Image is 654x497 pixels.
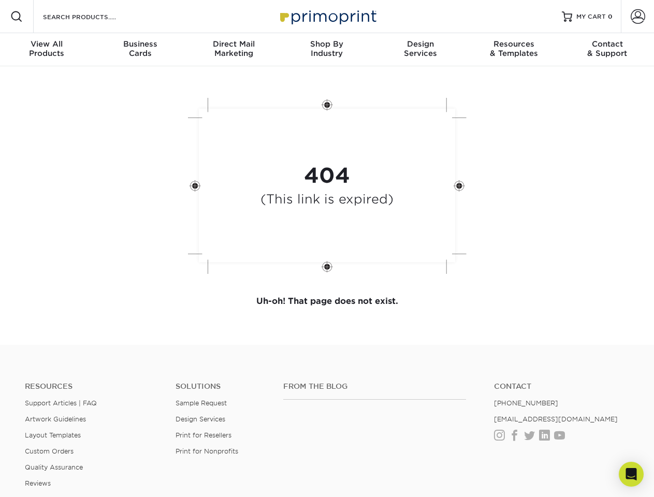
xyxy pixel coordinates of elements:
span: Design [374,39,467,49]
a: Custom Orders [25,447,74,455]
a: Direct MailMarketing [187,33,280,66]
h4: (This link is expired) [260,192,394,207]
a: Design Services [176,415,225,423]
a: Artwork Guidelines [25,415,86,423]
a: Print for Resellers [176,431,231,439]
div: Industry [280,39,373,58]
span: Resources [467,39,560,49]
img: Primoprint [275,5,379,27]
iframe: Google Customer Reviews [3,465,88,493]
a: Contact& Support [561,33,654,66]
h4: From the Blog [283,382,466,391]
a: Resources& Templates [467,33,560,66]
div: Open Intercom Messenger [619,462,644,487]
a: Sample Request [176,399,227,407]
span: Business [93,39,186,49]
a: [PHONE_NUMBER] [494,399,558,407]
a: [EMAIL_ADDRESS][DOMAIN_NAME] [494,415,618,423]
a: Print for Nonprofits [176,447,238,455]
a: Contact [494,382,629,391]
div: Cards [93,39,186,58]
div: Services [374,39,467,58]
div: & Support [561,39,654,58]
span: Shop By [280,39,373,49]
span: MY CART [576,12,606,21]
a: Layout Templates [25,431,81,439]
span: 0 [608,13,613,20]
a: DesignServices [374,33,467,66]
h4: Solutions [176,382,268,391]
input: SEARCH PRODUCTS..... [42,10,143,23]
a: Quality Assurance [25,463,83,471]
strong: Uh-oh! That page does not exist. [256,296,398,306]
div: Marketing [187,39,280,58]
span: Direct Mail [187,39,280,49]
div: & Templates [467,39,560,58]
strong: 404 [304,163,350,188]
a: Shop ByIndustry [280,33,373,66]
a: BusinessCards [93,33,186,66]
a: Support Articles | FAQ [25,399,97,407]
span: Contact [561,39,654,49]
h4: Resources [25,382,160,391]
